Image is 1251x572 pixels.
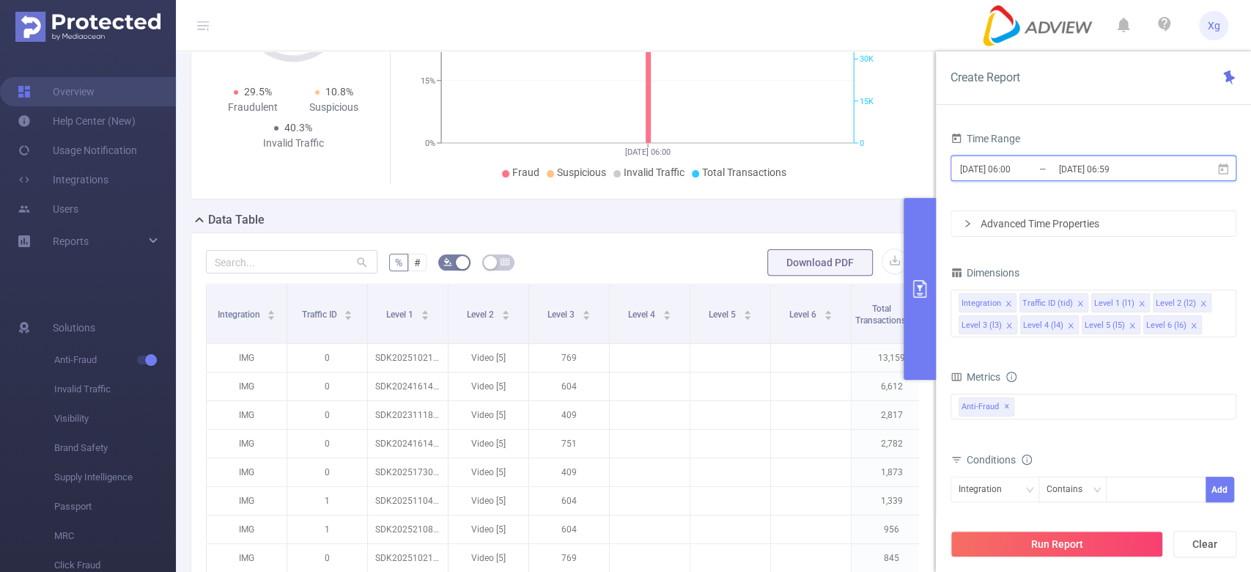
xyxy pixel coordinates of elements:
[54,375,176,404] span: Invalid Traffic
[18,106,136,136] a: Help Center (New)
[287,544,367,572] p: 0
[501,308,509,312] i: icon: caret-up
[951,70,1020,84] span: Create Report
[368,544,448,572] p: SDK202510211003097k4b8bd81fh0iw0
[421,76,435,86] tspan: 15%
[344,308,353,317] div: Sort
[852,373,931,400] p: 6,612
[1082,315,1140,334] li: Level 5 (l5)
[53,235,89,247] span: Reports
[1173,531,1236,557] button: Clear
[208,211,265,229] h2: Data Table
[293,100,374,115] div: Suspicious
[743,308,751,312] i: icon: caret-up
[625,147,671,157] tspan: [DATE] 06:00
[962,316,1002,335] div: Level 3 (l3)
[1129,322,1136,331] i: icon: close
[421,308,429,312] i: icon: caret-up
[663,308,671,317] div: Sort
[54,492,176,521] span: Passport
[414,257,421,268] span: #
[582,308,590,312] i: icon: caret-up
[207,487,287,515] p: IMG
[743,314,751,318] i: icon: caret-down
[207,344,287,372] p: IMG
[206,250,377,274] input: Search...
[1023,316,1063,335] div: Level 4 (l4)
[287,458,367,486] p: 0
[1022,294,1073,313] div: Traffic ID (tid)
[852,544,931,572] p: 845
[368,487,448,515] p: SDK20251104110929rjmrpnnn2yvgfh9
[951,267,1019,279] span: Dimensions
[529,401,609,429] p: 409
[449,516,528,543] p: Video [5]
[582,314,590,318] i: icon: caret-down
[53,227,89,256] a: Reports
[1138,300,1145,309] i: icon: close
[529,458,609,486] p: 409
[1156,294,1196,313] div: Level 2 (l2)
[368,516,448,543] p: SDK20252108090521x0ma9xnp6d5ju61
[287,344,367,372] p: 0
[951,211,1236,236] div: icon: rightAdvanced Time Properties
[702,166,786,178] span: Total Transactions
[302,309,339,320] span: Traffic ID
[207,430,287,458] p: IMG
[959,159,1077,179] input: Start date
[18,165,108,194] a: Integrations
[449,401,528,429] p: Video [5]
[628,309,657,320] span: Level 4
[547,309,577,320] span: Level 3
[824,308,832,312] i: icon: caret-up
[852,401,931,429] p: 2,817
[212,100,293,115] div: Fraudulent
[54,433,176,463] span: Brand Safety
[449,487,528,515] p: Video [5]
[1058,159,1176,179] input: End date
[287,401,367,429] p: 0
[624,166,684,178] span: Invalid Traffic
[963,219,972,228] i: icon: right
[860,139,864,148] tspan: 0
[529,487,609,515] p: 604
[449,430,528,458] p: Video [5]
[1047,477,1093,502] div: Contains
[951,133,1020,144] span: Time Range
[767,249,873,276] button: Download PDF
[1004,398,1010,416] span: ✕
[207,544,287,572] p: IMG
[824,308,833,317] div: Sort
[425,139,435,148] tspan: 0%
[1208,11,1220,40] span: Xg
[967,454,1032,466] span: Conditions
[54,345,176,375] span: Anti-Fraud
[368,373,448,400] p: SDK20241614040550g45c13flu88znzb
[529,516,609,543] p: 604
[54,521,176,551] span: MRC
[959,397,1014,417] span: Anti-Fraud
[1143,315,1202,334] li: Level 6 (l6)
[284,122,312,133] span: 40.3%
[962,294,1001,313] div: Integration
[467,309,496,320] span: Level 2
[267,308,276,312] i: icon: caret-up
[1020,315,1079,334] li: Level 4 (l4)
[1206,477,1234,502] button: Add
[253,136,334,151] div: Invalid Traffic
[395,257,402,268] span: %
[860,97,874,106] tspan: 15K
[325,86,353,98] span: 10.8%
[218,309,262,320] span: Integration
[663,308,671,312] i: icon: caret-up
[1019,293,1088,312] li: Traffic ID (tid)
[386,309,416,320] span: Level 1
[344,314,353,318] i: icon: caret-down
[53,313,95,342] span: Solutions
[1146,316,1187,335] div: Level 6 (l6)
[1085,316,1125,335] div: Level 5 (l5)
[449,544,528,572] p: Video [5]
[1190,322,1198,331] i: icon: close
[18,77,95,106] a: Overview
[368,401,448,429] p: SDK202311181109372h9tq4d4s4thput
